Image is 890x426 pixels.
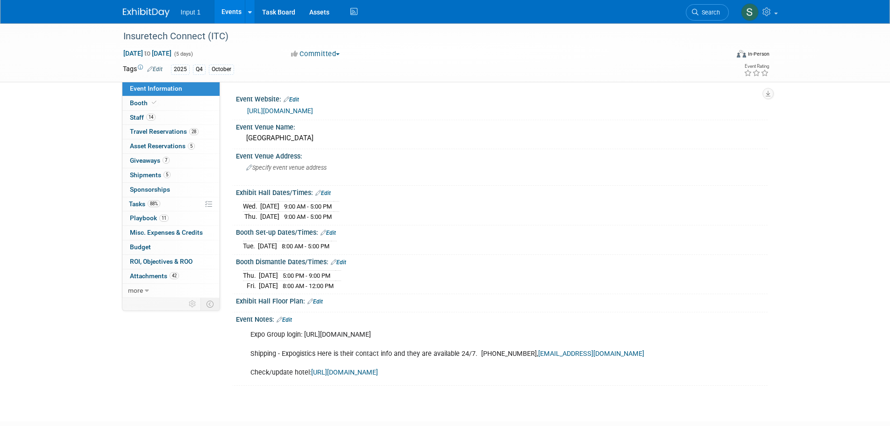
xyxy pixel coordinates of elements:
span: 9:00 AM - 5:00 PM [284,213,332,220]
span: Tasks [129,200,160,208]
span: 42 [170,272,179,279]
a: Edit [315,190,331,196]
div: [GEOGRAPHIC_DATA] [243,131,761,145]
a: Booth [122,96,220,110]
a: Search [686,4,729,21]
div: Expo Group login: [URL][DOMAIN_NAME] Shipping - Expogistics Here is their contact info and they a... [244,325,665,382]
a: Attachments42 [122,269,220,283]
span: Staff [130,114,156,121]
span: 8:00 AM - 5:00 PM [282,243,329,250]
a: Edit [277,317,292,323]
a: Playbook11 [122,211,220,225]
td: [DATE] [258,241,277,251]
a: Edit [284,96,299,103]
div: Insuretech Connect (ITC) [120,28,715,45]
a: Edit [307,298,323,305]
div: 2025 [171,65,190,74]
div: Event Rating [744,64,769,69]
span: Search [698,9,720,16]
span: more [128,287,143,294]
img: Susan Stout [741,3,759,21]
td: Wed. [243,202,260,212]
a: Asset Reservations5 [122,139,220,153]
td: Tue. [243,241,258,251]
span: Specify event venue address [246,164,327,171]
span: 5 [188,143,195,150]
div: Event Notes: [236,312,768,325]
div: Exhibit Hall Floor Plan: [236,294,768,306]
div: Event Venue Address: [236,149,768,161]
span: Asset Reservations [130,142,195,150]
span: 5 [164,171,171,178]
td: Fri. [243,281,259,290]
div: In-Person [748,51,769,58]
td: Thu. [243,212,260,222]
span: 5:00 PM - 9:00 PM [283,272,330,279]
span: Giveaways [130,157,170,164]
div: Exhibit Hall Dates/Times: [236,186,768,198]
a: [URL][DOMAIN_NAME] [247,107,313,115]
div: Event Format [674,49,770,63]
a: Edit [147,66,163,72]
span: 14 [146,114,156,121]
button: Committed [288,49,343,59]
a: Event Information [122,82,220,96]
img: Format-Inperson.png [737,50,746,58]
i: Booth reservation complete [152,100,157,105]
span: 8:00 AM - 12:00 PM [283,282,334,289]
td: [DATE] [259,281,278,290]
span: Booth [130,99,158,107]
a: [URL][DOMAIN_NAME] [311,368,378,376]
a: Misc. Expenses & Credits [122,226,220,240]
div: Booth Set-up Dates/Times: [236,225,768,238]
span: Shipments [130,171,171,179]
a: Staff14 [122,111,220,125]
td: [DATE] [260,202,279,212]
div: Q4 [193,65,206,74]
td: Personalize Event Tab Strip [185,298,201,310]
span: to [143,50,152,57]
td: Thu. [243,271,259,281]
img: ExhibitDay [123,8,170,17]
a: more [122,284,220,298]
a: Budget [122,240,220,254]
a: Shipments5 [122,168,220,182]
td: Tags [123,64,163,75]
div: Booth Dismantle Dates/Times: [236,255,768,267]
a: ROI, Objectives & ROO [122,255,220,269]
td: Toggle Event Tabs [200,298,220,310]
span: Travel Reservations [130,128,199,135]
a: Travel Reservations28 [122,125,220,139]
td: [DATE] [259,271,278,281]
span: 28 [189,128,199,135]
span: Playbook [130,214,169,222]
a: [EMAIL_ADDRESS][DOMAIN_NAME] [538,350,644,358]
span: Sponsorships [130,186,170,193]
span: Input 1 [181,8,201,16]
span: Event Information [130,85,182,92]
a: Giveaways7 [122,154,220,168]
td: [DATE] [260,212,279,222]
div: Event Website: [236,92,768,104]
a: Edit [331,259,346,266]
span: 9:00 AM - 5:00 PM [284,203,332,210]
span: (5 days) [173,51,193,57]
span: ROI, Objectives & ROO [130,258,192,265]
span: Attachments [130,272,179,280]
span: 11 [159,215,169,222]
a: Tasks88% [122,197,220,211]
span: Budget [130,243,151,251]
a: Sponsorships [122,183,220,197]
span: 88% [148,200,160,207]
span: Misc. Expenses & Credits [130,229,203,236]
span: 7 [163,157,170,164]
div: Event Venue Name: [236,120,768,132]
div: October [209,65,234,74]
span: [DATE] [DATE] [123,49,172,58]
a: Edit [320,230,336,236]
